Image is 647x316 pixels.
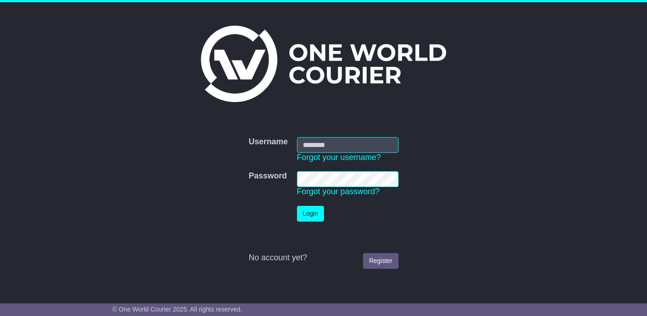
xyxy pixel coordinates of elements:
label: Password [248,171,287,181]
div: No account yet? [248,253,398,263]
a: Register [363,253,398,269]
button: Login [297,206,324,222]
img: One World [201,26,446,102]
label: Username [248,137,288,147]
span: © One World Courier 2025. All rights reserved. [112,306,242,313]
a: Forgot your password? [297,187,380,196]
a: Forgot your username? [297,153,381,162]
